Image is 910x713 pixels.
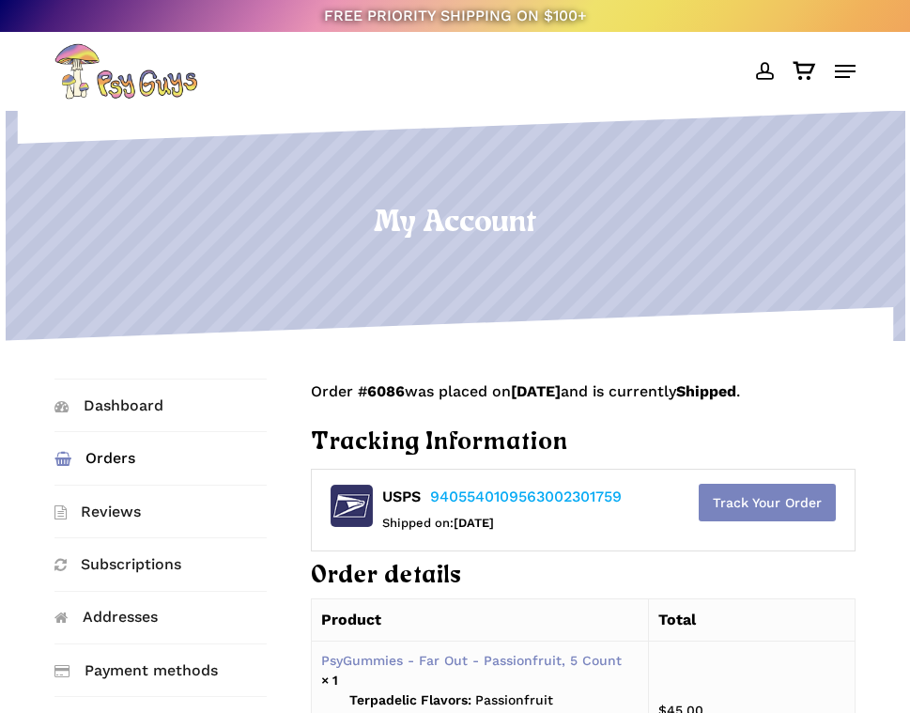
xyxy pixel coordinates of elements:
[54,43,197,100] img: PsyGuys
[312,599,649,642] th: Product
[54,644,267,696] a: Payment methods
[54,432,267,484] a: Orders
[783,43,825,100] a: Cart
[835,62,856,81] a: Navigation Menu
[54,538,267,590] a: Subscriptions
[311,561,856,593] h2: Order details
[54,380,267,431] a: Dashboard
[454,516,494,530] strong: [DATE]
[321,653,622,668] a: PsyGummies - Far Out - Passionfruit, 5 Count
[311,379,856,427] p: Order # was placed on and is currently .
[331,485,373,527] img: usps.png
[430,488,622,505] a: 9405540109563002301759
[648,599,855,642] th: Total
[511,382,561,400] mark: [DATE]
[349,690,471,710] strong: Terpadelic Flavors:
[676,382,736,400] mark: Shipped
[699,484,836,521] a: Track Your Order
[367,382,405,400] mark: 6086
[54,592,267,643] a: Addresses
[54,486,267,537] a: Reviews
[382,488,421,505] strong: USPS
[311,427,856,459] h2: Tracking Information
[382,510,622,536] div: Shipped on:
[321,673,338,688] strong: × 1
